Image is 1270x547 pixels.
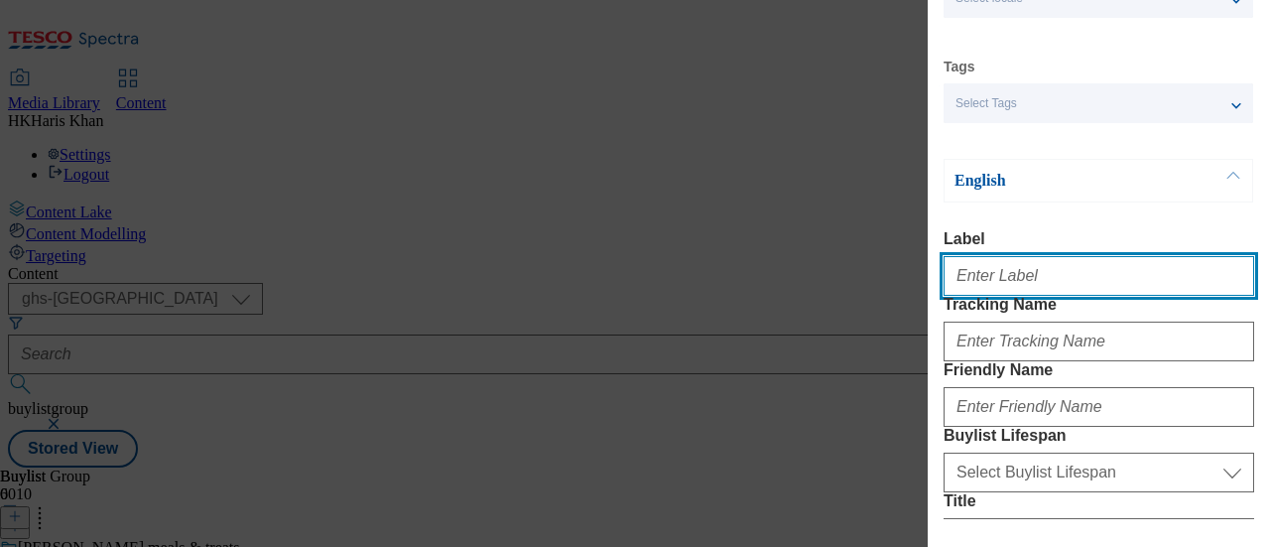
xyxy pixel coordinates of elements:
label: Label [944,230,1254,248]
label: Tracking Name [944,296,1254,314]
label: Friendly Name [944,361,1254,379]
label: Title [944,492,1254,510]
button: Select Tags [944,83,1253,123]
label: Tags [944,62,975,72]
input: Enter Friendly Name [944,387,1254,427]
p: English [954,171,1163,191]
input: Enter Tracking Name [944,322,1254,361]
span: Select Tags [955,96,1017,111]
input: Enter Label [944,256,1254,296]
label: Buylist Lifespan [944,427,1254,445]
